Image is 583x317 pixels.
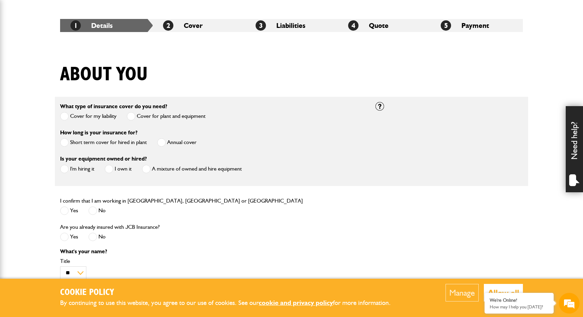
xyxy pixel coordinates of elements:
button: Manage [446,284,479,301]
label: Is your equipment owned or hired? [60,156,147,162]
label: Yes [60,233,78,241]
span: 1 [70,20,81,31]
label: How long is your insurance for? [60,130,137,135]
p: By continuing to use this website, you agree to our use of cookies. See our for more information. [60,298,402,308]
input: Enter your last name [9,64,126,79]
button: Allow all [484,284,523,301]
input: Enter your phone number [9,104,126,120]
label: Cover for plant and equipment [127,112,206,121]
span: 2 [163,20,173,31]
label: No [88,206,106,215]
input: Enter your email address [9,84,126,99]
label: Title [60,258,365,264]
label: I confirm that I am working in [GEOGRAPHIC_DATA], [GEOGRAPHIC_DATA] or [GEOGRAPHIC_DATA] [60,198,303,204]
label: Annual cover [157,138,197,147]
span: 4 [348,20,359,31]
li: Quote [338,19,430,32]
div: Minimize live chat window [113,3,130,20]
label: What type of insurance cover do you need? [60,104,167,109]
label: I'm hiring it [60,165,94,173]
p: How may I help you today? [490,304,548,309]
li: Payment [430,19,523,32]
div: We're Online! [490,297,548,303]
div: Chat with us now [36,39,116,48]
p: What's your name? [60,249,365,254]
label: I own it [105,165,132,173]
textarea: Type your message and hit 'Enter' [9,125,126,206]
li: Cover [153,19,245,32]
img: d_20077148190_company_1631870298795_20077148190 [12,38,29,48]
h1: About you [60,63,148,86]
label: Short term cover for hired in plant [60,138,147,147]
label: Yes [60,206,78,215]
li: Liabilities [245,19,338,32]
span: 3 [256,20,266,31]
li: Details [60,19,153,32]
label: A mixture of owned and hire equipment [142,165,242,173]
span: 5 [441,20,451,31]
label: Cover for my liability [60,112,116,121]
h2: Cookie Policy [60,287,402,298]
label: Are you already insured with JCB Insurance? [60,224,160,230]
label: No [88,233,106,241]
em: Start Chat [94,212,125,222]
a: cookie and privacy policy [259,299,333,307]
div: Need help? [566,106,583,192]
